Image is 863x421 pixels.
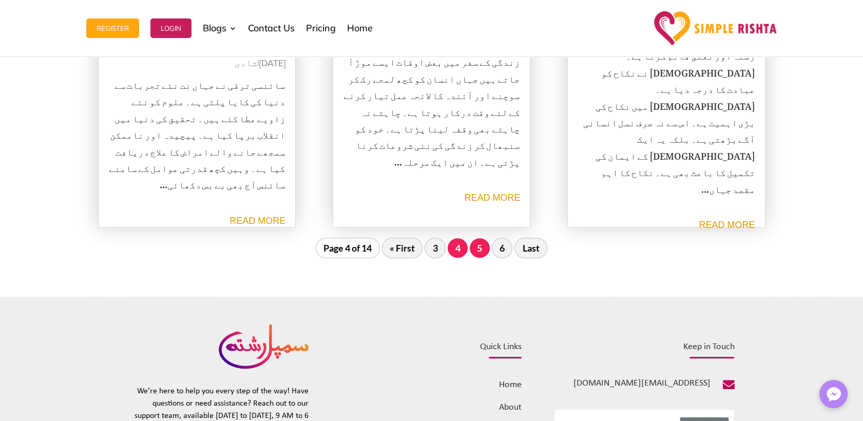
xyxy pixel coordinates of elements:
a: Blogs [203,3,237,54]
a: Last Page [514,238,547,258]
img: Logo [219,324,309,369]
img: Messenger [823,384,844,405]
a: read more [464,193,520,203]
a: 3 [425,238,446,258]
span: Page 4 of 14 [316,238,380,258]
a: Pricing [306,3,336,54]
a: Contact Us [248,3,295,54]
h4: Keep in Touch [554,342,734,357]
a: Simple rishta logo [219,361,309,370]
button: Register [86,18,139,38]
span:  [722,379,734,391]
a: Home [347,3,373,54]
a: 6 [492,238,513,258]
p: | [108,55,286,72]
h4: Quick Links [358,342,521,357]
a: First Page [382,238,423,258]
p: نکاح ایک مرد اورعورت کے درمیان دائمی رشتہ اور تعلق قائم کرتا ہے۔ [DEMOGRAPHIC_DATA] نے نکاح کو عب... [578,29,755,196]
a: Register [86,3,139,54]
a: About [499,403,522,412]
a: Home [499,380,522,390]
a: Login [150,3,191,54]
a: شادی [235,59,257,68]
p: زندگی کے سفر میں بعض اوقات ایسے موڑ آ جاتے ہیں جہاں انسان کو کچھ لمحے رک کر سوچنے اور آئندہ کا لا... [343,52,521,168]
p: سائنسی ترقی نے جہاں نت نئے تجربات سے دنیا کی کایا پلٹی ہے۔ علوم کو نئے زاویے عطا کئے ہیں۔ تحقیق ک... [108,75,286,192]
a: 5 [470,238,490,258]
button: Login [150,18,191,38]
span: 4 [448,238,468,258]
a: read more [699,220,755,230]
a: read more [229,216,285,226]
span: [EMAIL_ADDRESS][DOMAIN_NAME] [573,378,710,388]
span: [DATE] [259,59,285,68]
